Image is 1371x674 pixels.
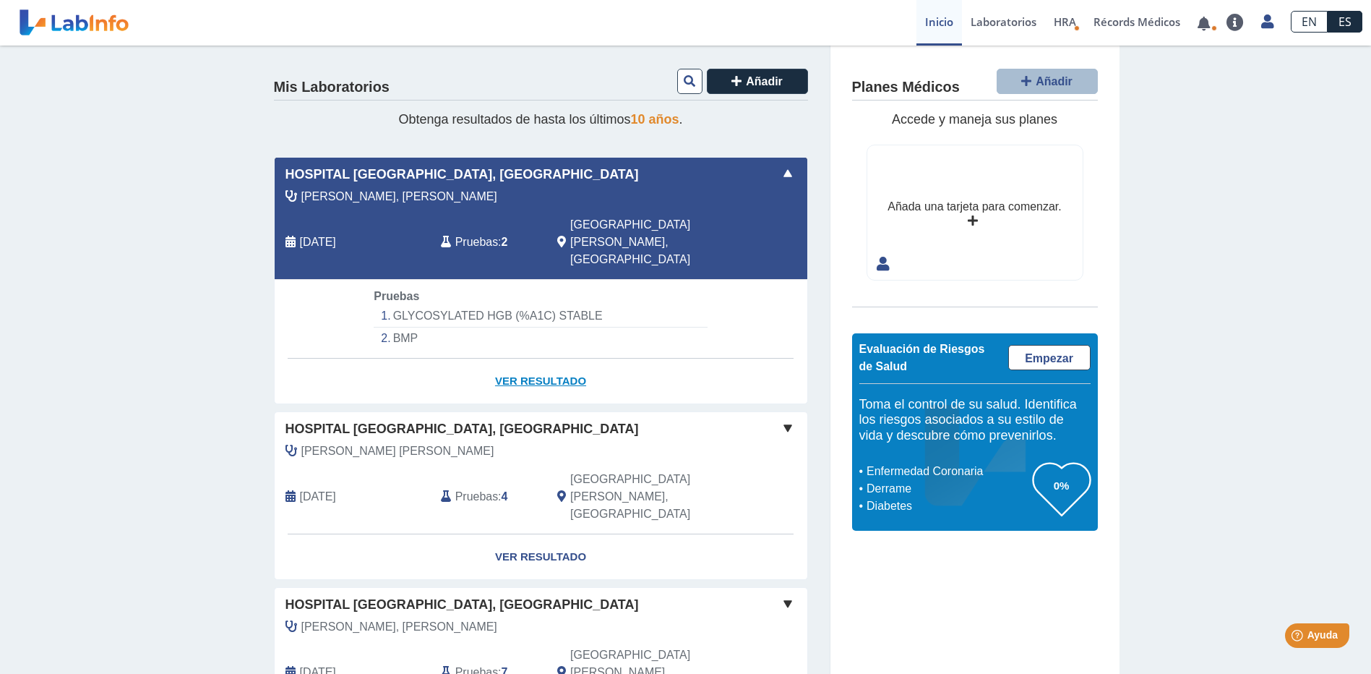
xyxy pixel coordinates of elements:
span: Rodriguez Delgado, Ricardo [301,618,497,636]
a: Ver Resultado [275,534,807,580]
span: 2025-09-12 [300,234,336,251]
span: Obtenga resultados de hasta los últimos . [398,112,682,127]
div: : [430,471,546,523]
span: Hospital [GEOGRAPHIC_DATA], [GEOGRAPHIC_DATA] [285,165,639,184]
span: Hospital [GEOGRAPHIC_DATA], [GEOGRAPHIC_DATA] [285,419,639,439]
span: San Juan, PR [570,471,730,523]
span: Añadir [1036,75,1073,88]
span: Empezar [1025,352,1073,364]
span: HRA [1054,14,1076,29]
li: Derrame [863,480,1033,498]
span: Pruebas [455,234,498,251]
span: Añadir [746,75,783,88]
b: 2 [502,236,508,248]
h3: 0% [1033,477,1091,495]
span: Hospital [GEOGRAPHIC_DATA], [GEOGRAPHIC_DATA] [285,595,639,615]
a: Ver Resultado [275,359,807,404]
span: 10 años [631,112,679,127]
li: Enfermedad Coronaria [863,463,1033,480]
li: Diabetes [863,498,1033,515]
h5: Toma el control de su salud. Identifica los riesgos asociados a su estilo de vida y descubre cómo... [859,397,1091,444]
div: Añada una tarjeta para comenzar. [888,198,1061,216]
span: Pruebas [374,290,419,302]
a: ES [1328,11,1362,33]
button: Añadir [997,69,1098,94]
span: Accede y maneja sus planes [892,112,1057,127]
span: Gonzalez Bossolo, Alex [301,443,494,460]
div: : [430,216,546,268]
span: Evaluación de Riesgos de Salud [859,343,985,372]
a: Empezar [1008,345,1091,370]
iframe: Help widget launcher [1242,618,1355,658]
span: 2025-04-11 [300,488,336,505]
h4: Planes Médicos [852,79,960,96]
span: San Juan, PR [570,216,730,268]
span: Rodriguez Delgado, Ricardo [301,188,497,205]
a: EN [1291,11,1328,33]
li: GLYCOSYLATED HGB (%A1C) STABLE [374,305,707,328]
li: BMP [374,328,707,349]
span: Pruebas [455,488,498,505]
h4: Mis Laboratorios [274,79,390,96]
b: 4 [502,490,508,503]
button: Añadir [707,69,808,94]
